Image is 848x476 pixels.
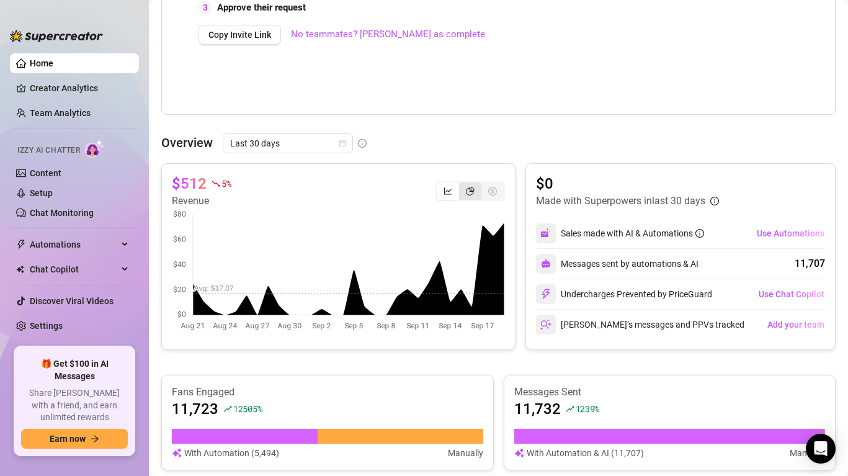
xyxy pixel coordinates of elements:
span: arrow-right [91,434,99,443]
span: Copy Invite Link [208,30,271,40]
div: Messages sent by automations & AI [536,254,698,274]
a: Creator Analytics [30,78,129,98]
img: svg%3e [540,289,551,300]
article: 11,732 [514,399,561,419]
span: Chat Copilot [30,259,118,279]
span: info-circle [710,197,719,205]
div: segmented control [435,181,505,201]
a: Settings [30,321,63,331]
div: Undercharges Prevented by PriceGuard [536,284,712,304]
span: 1239 % [576,403,600,415]
span: Use Automations [757,228,824,238]
span: thunderbolt [16,240,26,249]
span: 5 % [221,177,231,189]
article: $512 [172,174,207,194]
span: line-chart [444,187,452,195]
span: 🎁 Get $100 in AI Messages [21,358,128,382]
span: 12505 % [233,403,262,415]
button: Use Chat Copilot [758,284,825,304]
button: Use Automations [756,223,825,243]
span: pie-chart [466,187,475,195]
button: Earn nowarrow-right [21,429,128,449]
article: With Automation (5,494) [184,446,279,460]
button: Add your team [767,315,825,335]
span: fall [212,179,220,188]
a: Content [30,168,61,178]
div: 11,707 [795,256,825,271]
img: svg%3e [172,446,182,460]
div: Open Intercom Messenger [806,434,836,464]
article: Manually [790,446,825,460]
span: rise [566,405,574,413]
span: rise [223,405,232,413]
span: calendar [339,140,346,147]
article: With Automation & AI (11,707) [527,446,644,460]
article: Manually [448,446,483,460]
span: Share [PERSON_NAME] with a friend, and earn unlimited rewards [21,387,128,424]
div: 3 [199,1,212,14]
img: logo-BBDzfeDw.svg [10,30,103,42]
span: Use Chat Copilot [759,289,824,299]
span: Add your team [767,320,824,330]
article: Revenue [172,194,231,209]
span: info-circle [358,139,367,148]
article: 11,723 [172,399,218,419]
img: AI Chatter [85,140,104,158]
a: Discover Viral Videos [30,296,114,306]
span: Earn now [50,434,86,444]
a: Chat Monitoring [30,208,94,218]
a: No teammates? [PERSON_NAME] as complete [291,27,485,42]
img: svg%3e [540,319,551,330]
article: $0 [536,174,719,194]
span: Last 30 days [230,134,346,153]
article: Fans Engaged [172,385,483,399]
img: svg%3e [514,446,524,460]
span: info-circle [695,229,704,238]
strong: Approve their request [217,2,306,13]
article: Messages Sent [514,385,826,399]
a: Home [30,58,53,68]
img: svg%3e [541,259,551,269]
span: dollar-circle [488,187,497,195]
span: Automations [30,235,118,254]
a: Setup [30,188,53,198]
article: Made with Superpowers in last 30 days [536,194,705,209]
span: Izzy AI Chatter [17,145,80,156]
div: Sales made with AI & Automations [561,227,704,240]
div: [PERSON_NAME]’s messages and PPVs tracked [536,315,744,335]
button: Copy Invite Link [199,25,281,45]
a: Team Analytics [30,108,91,118]
img: svg%3e [540,228,551,239]
img: Chat Copilot [16,265,24,274]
